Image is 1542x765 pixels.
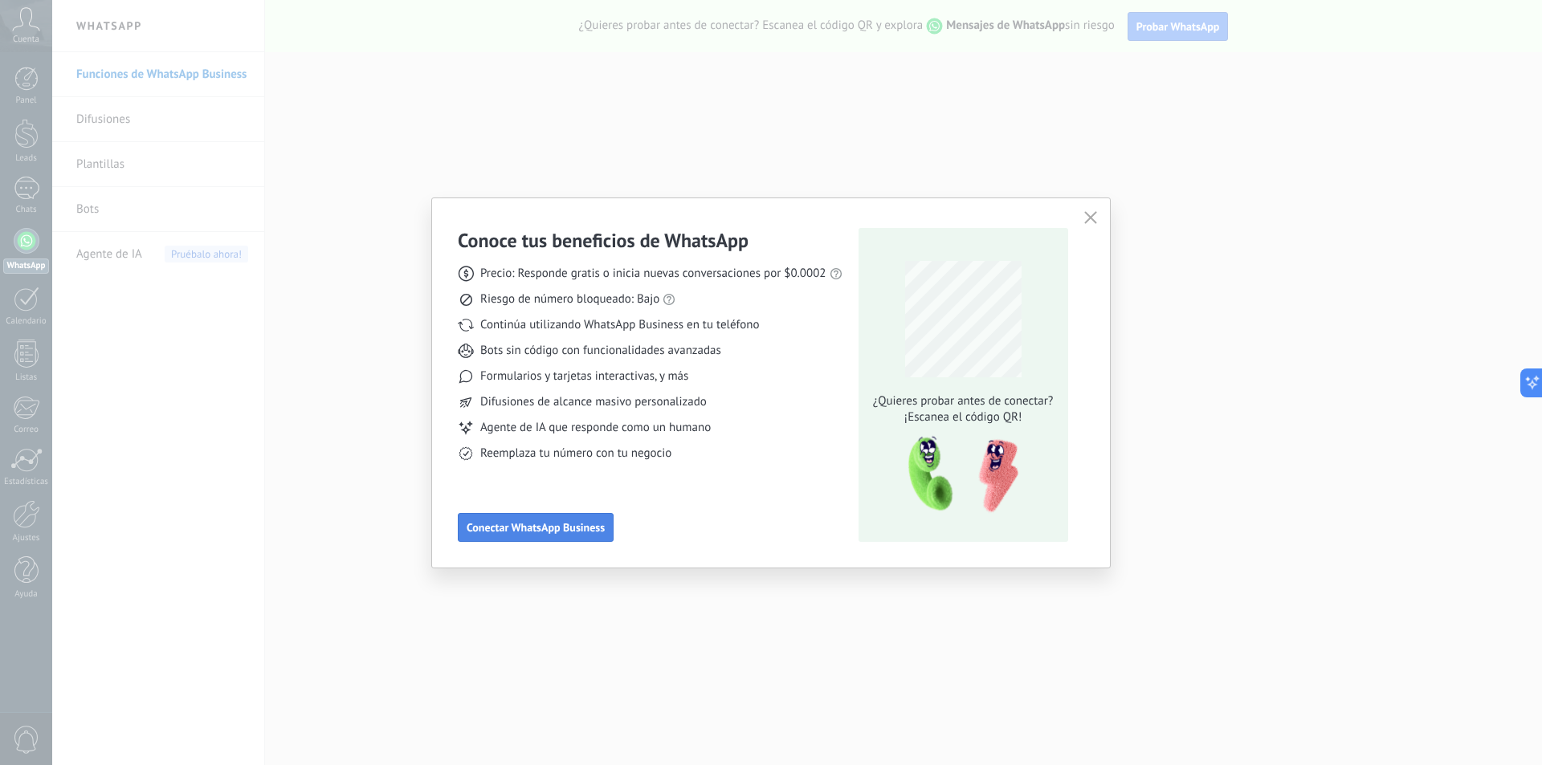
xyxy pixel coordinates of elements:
span: Conectar WhatsApp Business [467,522,605,533]
button: Conectar WhatsApp Business [458,513,614,542]
span: ¿Quieres probar antes de conectar? [868,393,1058,409]
img: qr-pic-1x.png [895,432,1022,518]
span: ¡Escanea el código QR! [868,409,1058,425]
h3: Conoce tus beneficios de WhatsApp [458,228,749,253]
span: Riesgo de número bloqueado: Bajo [480,291,659,307]
span: Precio: Responde gratis o inicia nuevas conversaciones por $0.0002 [480,266,826,282]
span: Agente de IA que responde como un humano [480,420,711,436]
span: Reemplaza tu número con tu negocio [480,446,671,462]
span: Continúa utilizando WhatsApp Business en tu teléfono [480,317,759,333]
span: Bots sin código con funcionalidades avanzadas [480,343,721,359]
span: Formularios y tarjetas interactivas, y más [480,368,688,385]
span: Difusiones de alcance masivo personalizado [480,394,707,410]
